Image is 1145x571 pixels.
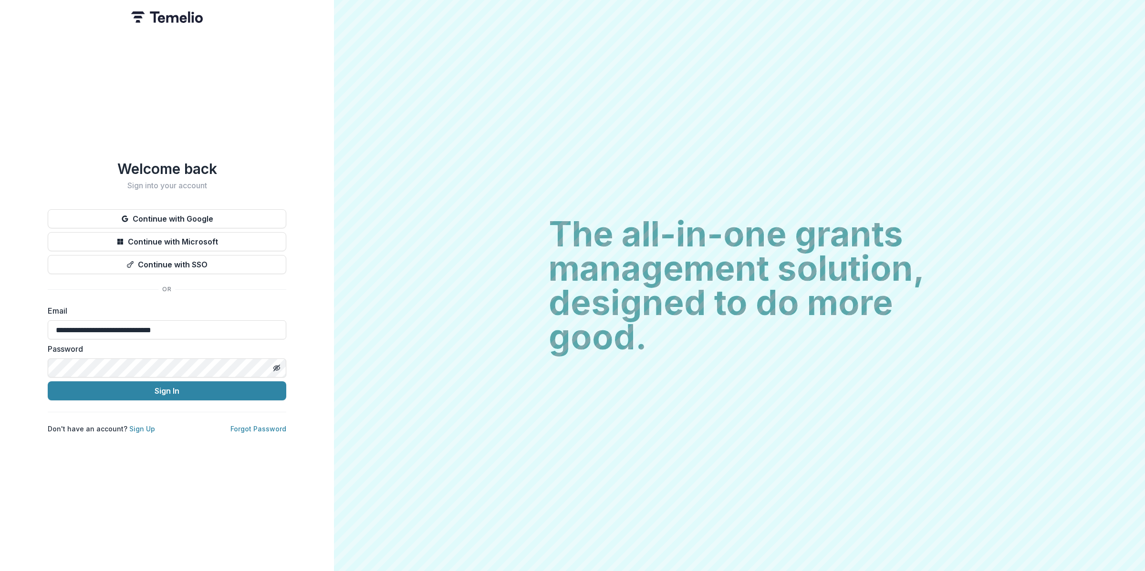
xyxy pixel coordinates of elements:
img: Temelio [131,11,203,23]
a: Forgot Password [230,425,286,433]
a: Sign Up [129,425,155,433]
label: Password [48,343,281,355]
h2: Sign into your account [48,181,286,190]
button: Continue with SSO [48,255,286,274]
button: Continue with Microsoft [48,232,286,251]
p: Don't have an account? [48,424,155,434]
h1: Welcome back [48,160,286,177]
label: Email [48,305,281,316]
button: Continue with Google [48,209,286,228]
button: Sign In [48,381,286,400]
button: Toggle password visibility [269,360,284,376]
